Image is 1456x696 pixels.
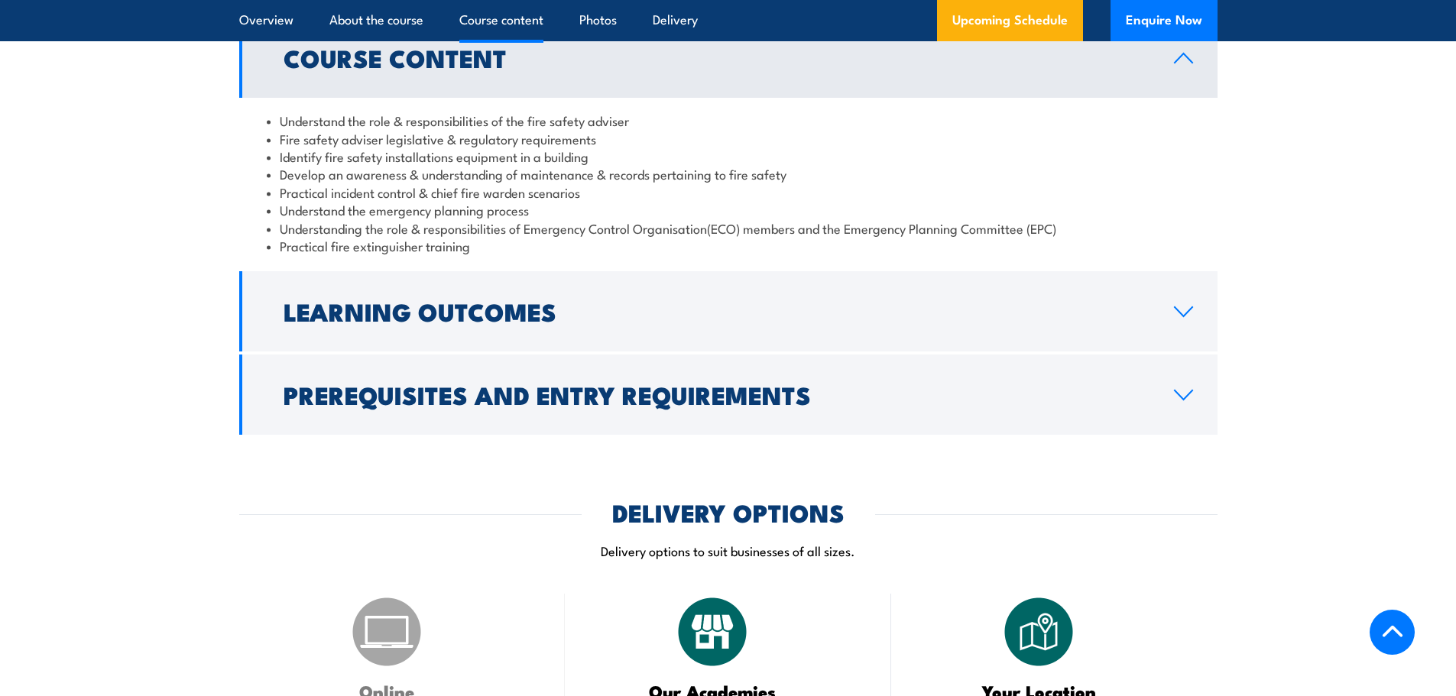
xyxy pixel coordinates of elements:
li: Identify fire safety installations equipment in a building [267,147,1190,165]
li: Understand the role & responsibilities of the fire safety adviser [267,112,1190,129]
li: Develop an awareness & understanding of maintenance & records pertaining to fire safety [267,165,1190,183]
li: Practical fire extinguisher training [267,237,1190,254]
h2: Learning Outcomes [284,300,1150,322]
p: Delivery options to suit businesses of all sizes. [239,542,1218,559]
h2: Prerequisites and Entry Requirements [284,384,1150,405]
a: Course Content [239,18,1218,98]
a: Learning Outcomes [239,271,1218,351]
li: Understanding the role & responsibilities of Emergency Control Organisation(ECO) members and the ... [267,219,1190,237]
h2: DELIVERY OPTIONS [612,501,845,523]
li: Understand the emergency planning process [267,201,1190,219]
li: Practical incident control & chief fire warden scenarios [267,183,1190,201]
li: Fire safety adviser legislative & regulatory requirements [267,130,1190,147]
a: Prerequisites and Entry Requirements [239,354,1218,435]
h2: Course Content [284,47,1150,68]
